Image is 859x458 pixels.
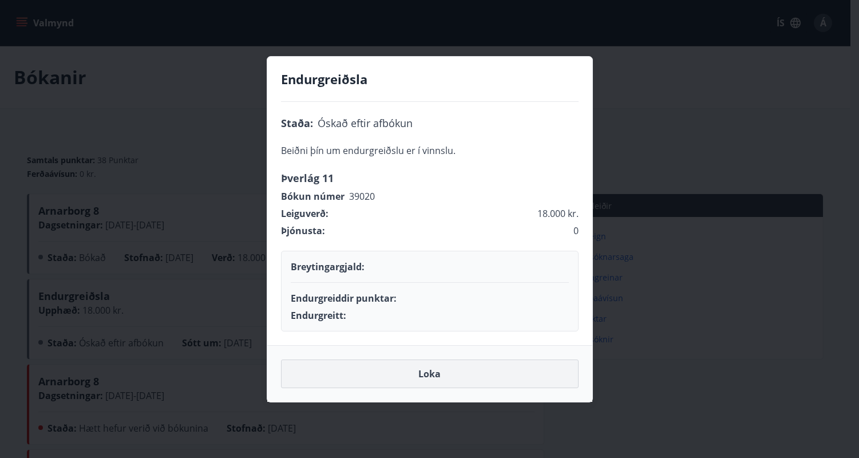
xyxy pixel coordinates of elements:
p: Beiðni þín um endurgreiðslu er í vinnslu. [281,144,579,157]
span: Óskað eftir afbókun [318,116,413,131]
p: Staða : [281,116,313,131]
p: Endurgreiddir punktar : [291,292,397,305]
button: Loka [281,360,579,388]
p: Þjónusta : [281,224,325,237]
p: Bókun númer [281,190,345,203]
p: Þverlág 11 [281,171,579,185]
h4: Endurgreiðsla [281,70,579,88]
span: 0 [573,224,579,237]
p: Breytingargjald : [291,260,365,273]
p: Endurgreitt : [291,309,346,322]
span: 39020 [349,190,375,203]
span: 18.000 kr. [537,207,579,220]
p: Leiguverð: [281,207,328,220]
